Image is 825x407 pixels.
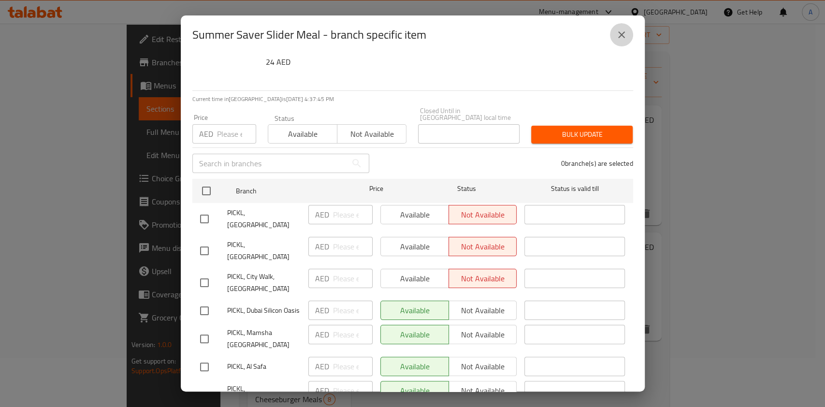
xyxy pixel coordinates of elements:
span: Branch [236,185,336,197]
span: PICKL, City Walk, [GEOGRAPHIC_DATA] [227,271,301,295]
p: 0 branche(s) are selected [561,159,633,168]
p: Current time in [GEOGRAPHIC_DATA] is [DATE] 4:37:45 PM [192,95,633,103]
p: AED [315,209,329,220]
h6: 24 AED [266,55,625,69]
span: PICKL, [GEOGRAPHIC_DATA] [227,207,301,231]
input: Please enter price [333,357,373,376]
img: Summer Saver Slider Meal [192,25,254,87]
button: Bulk update [531,126,633,144]
p: AED [315,361,329,372]
span: Status is valid till [524,183,625,195]
span: Available [272,127,333,141]
p: AED [315,329,329,340]
input: Please enter price [333,205,373,224]
span: PICKL, Mamsha [GEOGRAPHIC_DATA] [227,327,301,351]
span: Status [416,183,517,195]
p: AED [315,273,329,284]
button: Available [268,124,337,144]
input: Please enter price [333,325,373,344]
input: Search in branches [192,154,347,173]
input: Please enter price [333,269,373,288]
span: PICKL, Dubai Silicon Oasis [227,305,301,317]
input: Please enter price [217,124,256,144]
button: close [610,23,633,46]
span: Price [344,183,408,195]
p: AED [315,385,329,396]
input: Please enter price [333,301,373,320]
h2: Summer Saver Slider Meal - branch specific item [192,27,426,43]
button: Not available [337,124,406,144]
p: AED [315,305,329,316]
span: PICKL, Al Safa [227,361,301,373]
p: AED [315,241,329,252]
span: Bulk update [539,129,625,141]
span: PICKL, [GEOGRAPHIC_DATA] [227,239,301,263]
input: Please enter price [333,381,373,400]
input: Please enter price [333,237,373,256]
p: AED [199,128,213,140]
span: Not available [341,127,403,141]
